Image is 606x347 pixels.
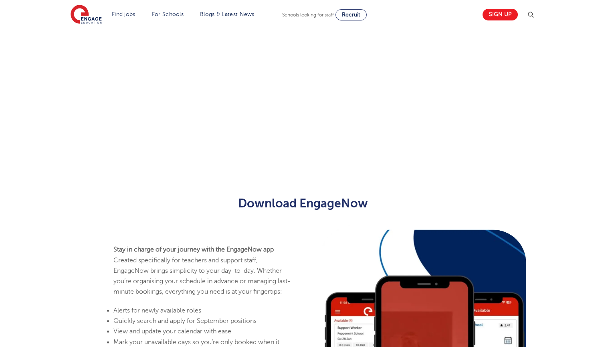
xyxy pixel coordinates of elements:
h2: Download EngageNow [107,197,500,210]
p: Created specifically for teachers and support staff, EngageNow brings simplicity to your day-to-d... [113,244,293,297]
li: View and update your calendar with ease [113,326,293,337]
strong: Stay in charge of your journey with the EngageNow app [113,246,274,253]
a: Recruit [335,9,367,20]
span: Recruit [342,12,360,18]
a: Find jobs [112,11,135,17]
li: Quickly search and apply for September positions [113,316,293,326]
a: Sign up [483,9,518,20]
li: Alerts for newly available roles [113,305,293,316]
span: Schools looking for staff [282,12,334,18]
img: Engage Education [71,5,102,25]
a: For Schools [152,11,184,17]
a: Blogs & Latest News [200,11,255,17]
